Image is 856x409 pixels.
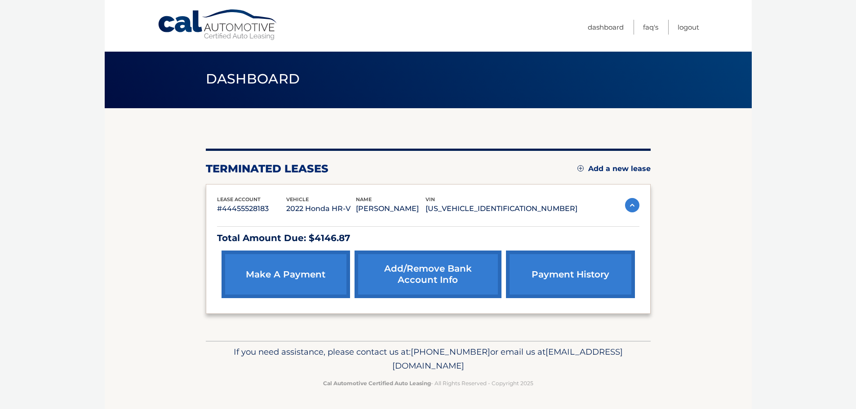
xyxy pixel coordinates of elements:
h2: terminated leases [206,162,328,176]
p: - All Rights Reserved - Copyright 2025 [212,378,645,388]
a: make a payment [222,251,350,298]
a: Dashboard [588,20,624,35]
a: Cal Automotive [157,9,279,41]
p: 2022 Honda HR-V [286,202,356,215]
span: vin [426,196,435,202]
img: accordion-active.svg [625,198,639,212]
span: lease account [217,196,261,202]
a: FAQ's [643,20,658,35]
p: [PERSON_NAME] [356,202,426,215]
p: Total Amount Due: $4146.87 [217,230,639,246]
a: Add/Remove bank account info [355,251,501,298]
span: Dashboard [206,70,300,87]
span: [PHONE_NUMBER] [411,347,490,357]
span: name [356,196,372,202]
p: [US_VEHICLE_IDENTIFICATION_NUMBER] [426,202,577,215]
p: If you need assistance, please contact us at: or email us at [212,345,645,374]
strong: Cal Automotive Certified Auto Leasing [323,380,431,387]
a: payment history [506,251,634,298]
img: add.svg [577,165,584,172]
a: Add a new lease [577,164,651,173]
span: vehicle [286,196,309,202]
p: #44455528183 [217,202,287,215]
a: Logout [678,20,699,35]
